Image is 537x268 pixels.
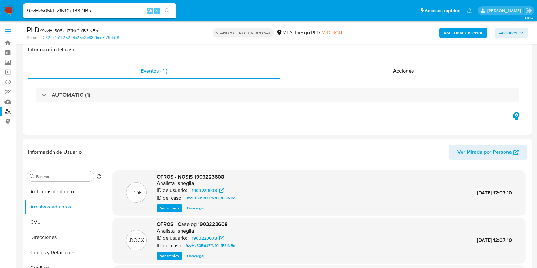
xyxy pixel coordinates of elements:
[160,205,179,211] span: Ver archivo
[321,29,342,36] span: MIDHIGH
[467,8,472,13] a: Notificaciones
[52,91,90,98] h3: AUTOMATIC (1)
[187,253,204,259] span: Descargar
[444,28,483,38] b: AML Data Collector
[157,221,228,228] span: OTROS - Caselog 1903223608
[499,28,517,38] span: Acciones
[23,7,176,15] input: Buscar usuario o caso...
[192,187,217,194] span: 1903223608
[157,173,224,180] span: OTROS - NOSIS 1903223608
[183,194,238,202] a: 9zvHz505ktJZfNfCufB3INBo
[27,25,39,35] b: PLD
[157,204,182,212] button: Ver archivo
[526,7,532,14] a: Salir
[161,6,174,15] button: search-icon
[188,234,228,242] a: 1903223608
[25,184,104,199] button: Anticipos de dinero
[477,236,512,244] span: [DATE] 12:07:10
[39,27,98,34] span: # 9zvHz505ktJZfNfCufB3INBo
[156,8,158,14] span: s
[276,29,292,36] div: MLA
[129,237,144,244] p: .DOCX
[157,195,183,201] p: ID del caso:
[27,35,44,40] b: Person ID
[36,88,519,102] div: AUTOMATIC (1)
[393,67,414,74] span: Acciones
[157,235,187,241] p: ID de usuario:
[213,28,274,37] p: STANDBY - ROI PROPOSAL
[184,204,208,212] button: Descargar
[176,228,194,234] h6: lsneglia
[187,205,204,211] span: Descargar
[188,187,228,194] a: 1903223608
[176,180,194,187] h6: lsneglia
[25,230,104,245] button: Direcciones
[36,174,91,180] input: Buscar
[449,145,527,160] button: Ver Mirada por Persona
[25,215,104,230] button: CVU
[157,180,176,187] p: Analista:
[157,187,187,194] p: ID de usuario:
[157,252,182,260] button: Ver archivo
[487,8,523,14] p: agustina.viggiano@mercadolibre.com
[186,194,235,202] span: 9zvHz505ktJZfNfCufB3INBo
[439,28,487,38] button: AML Data Collector
[157,228,176,234] p: Analista:
[30,174,35,179] button: Buscar
[25,199,104,215] button: Archivos adjuntos
[157,243,183,249] p: ID del caso:
[495,28,528,38] button: Acciones
[477,189,512,196] span: [DATE] 12:07:10
[183,242,238,250] a: 9zvHz505ktJZfNfCufB3INBo
[97,174,102,181] button: Volver al orden por defecto
[457,145,512,160] span: Ver Mirada por Persona
[46,35,119,40] a: 32c74a19252f9fc25e2e882bce8179dd
[131,189,142,196] p: .PDF
[25,245,104,260] button: Cruces y Relaciones
[192,234,217,242] span: 1903223608
[147,8,152,14] span: Alt
[28,149,82,155] h1: Información de Usuario
[184,252,208,260] button: Descargar
[186,242,235,250] span: 9zvHz505ktJZfNfCufB3INBo
[425,7,460,14] span: Accesos rápidos
[295,29,342,36] span: Riesgo PLD:
[141,67,167,74] span: Eventos ( 1 )
[160,253,179,259] span: Ver archivo
[28,46,527,53] h1: Información del caso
